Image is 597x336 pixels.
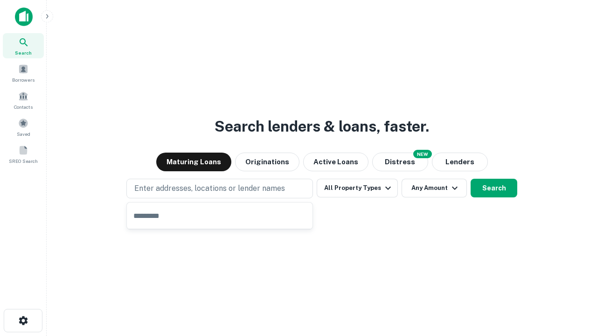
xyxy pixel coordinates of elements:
h3: Search lenders & loans, faster. [215,115,429,138]
a: SREO Search [3,141,44,167]
a: Borrowers [3,60,44,85]
a: Search [3,33,44,58]
button: Lenders [432,153,488,171]
button: Maturing Loans [156,153,231,171]
button: Enter addresses, locations or lender names [126,179,313,198]
button: Any Amount [402,179,467,197]
span: Borrowers [12,76,35,84]
span: Saved [17,130,30,138]
button: Search [471,179,517,197]
a: Contacts [3,87,44,112]
span: Search [15,49,32,56]
button: All Property Types [317,179,398,197]
img: capitalize-icon.png [15,7,33,26]
button: Originations [235,153,299,171]
div: NEW [413,150,432,158]
span: SREO Search [9,157,38,165]
span: Contacts [14,103,33,111]
a: Saved [3,114,44,140]
button: Search distressed loans with lien and other non-mortgage details. [372,153,428,171]
p: Enter addresses, locations or lender names [134,183,285,194]
button: Active Loans [303,153,368,171]
iframe: Chat Widget [550,261,597,306]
